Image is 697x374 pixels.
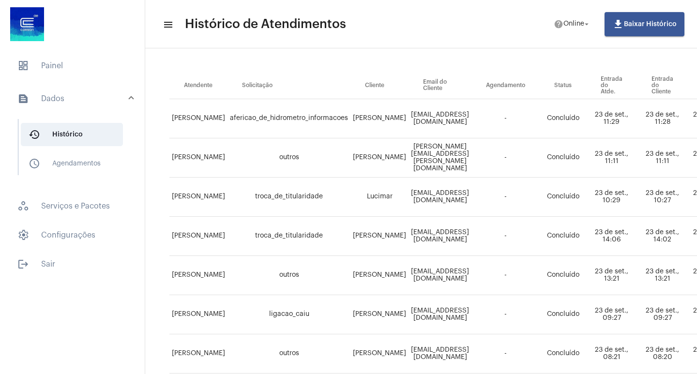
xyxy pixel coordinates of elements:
[586,178,637,217] td: 23 de set., 10:29
[471,138,540,178] td: -
[10,253,135,276] span: Sair
[269,311,309,317] span: ligacao_caiu
[612,18,624,30] mat-icon: file_download
[17,93,129,105] mat-panel-title: Dados
[409,99,471,138] td: [EMAIL_ADDRESS][DOMAIN_NAME]
[350,138,409,178] td: [PERSON_NAME]
[540,99,586,138] td: Concluído
[586,99,637,138] td: 23 de set., 11:29
[586,72,637,99] th: Entrada do Atde.
[540,217,586,256] td: Concluído
[563,21,584,28] span: Online
[10,224,135,247] span: Configurações
[169,72,227,99] th: Atendente
[409,217,471,256] td: [EMAIL_ADDRESS][DOMAIN_NAME]
[6,114,145,189] div: sidenav iconDados
[350,99,409,138] td: [PERSON_NAME]
[471,99,540,138] td: -
[471,72,540,99] th: Agendamento
[169,99,227,138] td: [PERSON_NAME]
[21,123,123,146] span: Histórico
[17,60,29,72] span: sidenav icon
[471,334,540,374] td: -
[409,178,471,217] td: [EMAIL_ADDRESS][DOMAIN_NAME]
[169,295,227,334] td: [PERSON_NAME]
[637,334,688,374] td: 23 de set., 08:20
[350,72,409,99] th: Cliente
[637,256,688,295] td: 23 de set., 13:21
[586,217,637,256] td: 23 de set., 14:06
[350,178,409,217] td: Lucimar
[227,72,350,99] th: Solicitação
[605,12,684,36] button: Baixar Histórico
[17,93,29,105] mat-icon: sidenav icon
[586,256,637,295] td: 23 de set., 13:21
[10,194,135,218] span: Serviços e Pacotes
[586,295,637,334] td: 23 de set., 09:27
[6,83,145,114] mat-expansion-panel-header: sidenav iconDados
[612,21,677,28] span: Baixar Histórico
[17,200,29,212] span: sidenav icon
[586,138,637,178] td: 23 de set., 11:11
[29,129,40,140] mat-icon: sidenav icon
[279,350,299,357] span: outros
[409,295,471,334] td: [EMAIL_ADDRESS][DOMAIN_NAME]
[637,99,688,138] td: 23 de set., 11:28
[279,271,299,278] span: outros
[637,217,688,256] td: 23 de set., 14:02
[230,115,348,121] span: afericao_de_hidrometro_informacoes
[169,256,227,295] td: [PERSON_NAME]
[548,15,597,34] button: Online
[350,334,409,374] td: [PERSON_NAME]
[255,193,323,200] span: troca_de_titularidade
[185,16,346,32] span: Histórico de Atendimentos
[540,138,586,178] td: Concluído
[350,217,409,256] td: [PERSON_NAME]
[637,295,688,334] td: 23 de set., 09:27
[17,229,29,241] span: sidenav icon
[409,256,471,295] td: [EMAIL_ADDRESS][DOMAIN_NAME]
[279,154,299,161] span: outros
[582,20,591,29] mat-icon: arrow_drop_down
[169,217,227,256] td: [PERSON_NAME]
[350,295,409,334] td: [PERSON_NAME]
[586,334,637,374] td: 23 de set., 08:21
[471,295,540,334] td: -
[21,152,123,175] span: Agendamentos
[409,334,471,374] td: [EMAIL_ADDRESS][DOMAIN_NAME]
[554,19,563,29] mat-icon: help
[17,258,29,270] mat-icon: sidenav icon
[471,178,540,217] td: -
[637,138,688,178] td: 23 de set., 11:11
[637,72,688,99] th: Entrada do Cliente
[540,178,586,217] td: Concluído
[637,178,688,217] td: 23 de set., 10:27
[540,256,586,295] td: Concluído
[540,72,586,99] th: Status
[471,256,540,295] td: -
[409,138,471,178] td: [PERSON_NAME][EMAIL_ADDRESS][PERSON_NAME][DOMAIN_NAME]
[350,256,409,295] td: [PERSON_NAME]
[169,178,227,217] td: [PERSON_NAME]
[10,54,135,77] span: Painel
[471,217,540,256] td: -
[540,334,586,374] td: Concluído
[8,5,46,44] img: d4669ae0-8c07-2337-4f67-34b0df7f5ae4.jpeg
[163,19,172,30] mat-icon: sidenav icon
[255,232,323,239] span: troca_de_titularidade
[540,295,586,334] td: Concluído
[169,138,227,178] td: [PERSON_NAME]
[409,72,471,99] th: Email do Cliente
[29,158,40,169] mat-icon: sidenav icon
[169,334,227,374] td: [PERSON_NAME]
